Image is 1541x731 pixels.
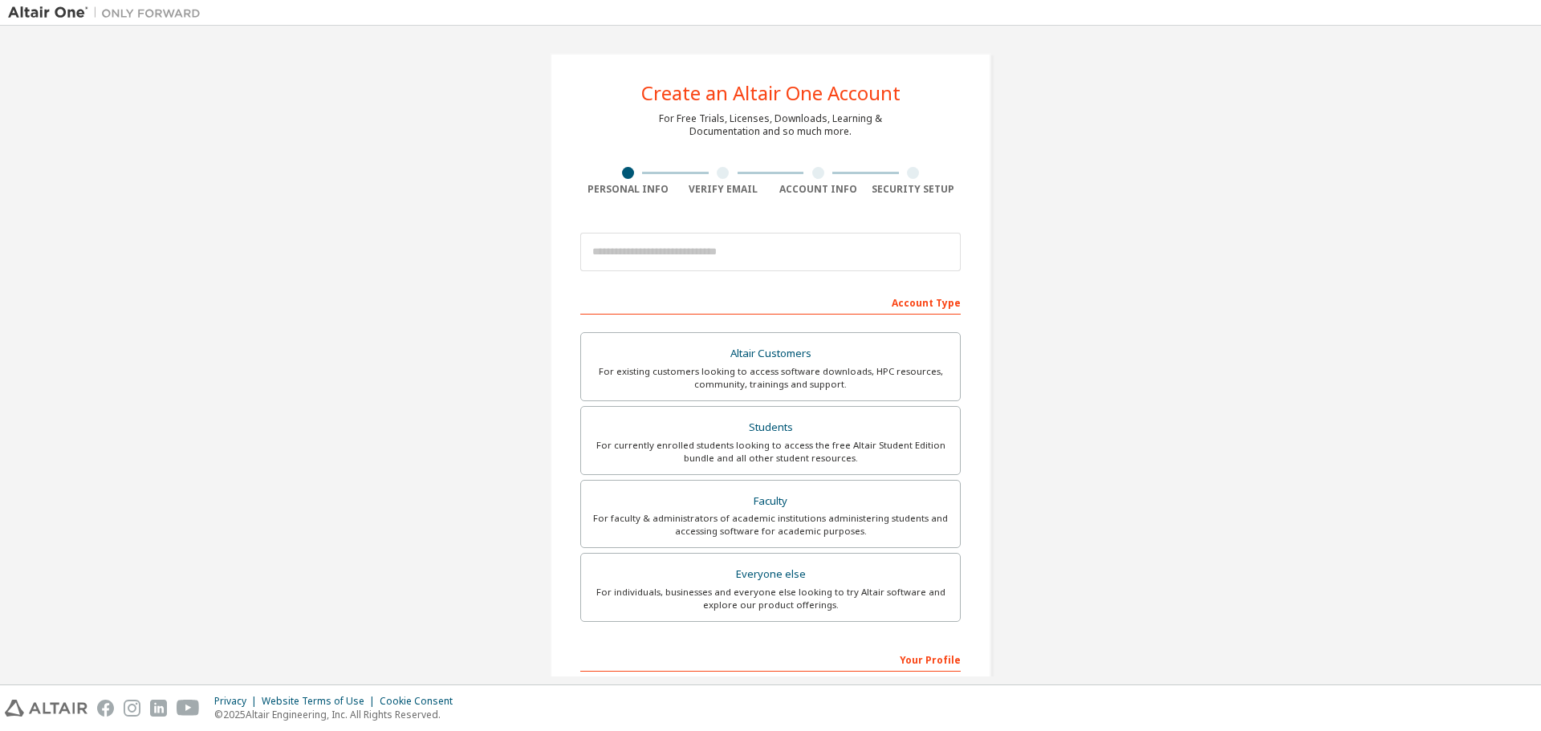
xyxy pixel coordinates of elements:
div: Account Info [770,183,866,196]
div: For faculty & administrators of academic institutions administering students and accessing softwa... [591,512,950,538]
div: Your Profile [580,646,961,672]
img: linkedin.svg [150,700,167,717]
div: Everyone else [591,563,950,586]
img: instagram.svg [124,700,140,717]
img: Altair One [8,5,209,21]
div: Create an Altair One Account [641,83,901,103]
div: Personal Info [580,183,676,196]
div: Altair Customers [591,343,950,365]
div: For Free Trials, Licenses, Downloads, Learning & Documentation and so much more. [659,112,882,138]
div: Faculty [591,490,950,513]
div: Privacy [214,695,262,708]
div: For existing customers looking to access software downloads, HPC resources, community, trainings ... [591,365,950,391]
div: For currently enrolled students looking to access the free Altair Student Edition bundle and all ... [591,439,950,465]
p: © 2025 Altair Engineering, Inc. All Rights Reserved. [214,708,462,721]
div: Security Setup [866,183,962,196]
div: Students [591,416,950,439]
div: For individuals, businesses and everyone else looking to try Altair software and explore our prod... [591,586,950,611]
div: Verify Email [676,183,771,196]
img: youtube.svg [177,700,200,717]
img: facebook.svg [97,700,114,717]
div: Cookie Consent [380,695,462,708]
div: Website Terms of Use [262,695,380,708]
div: Account Type [580,289,961,315]
img: altair_logo.svg [5,700,87,717]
